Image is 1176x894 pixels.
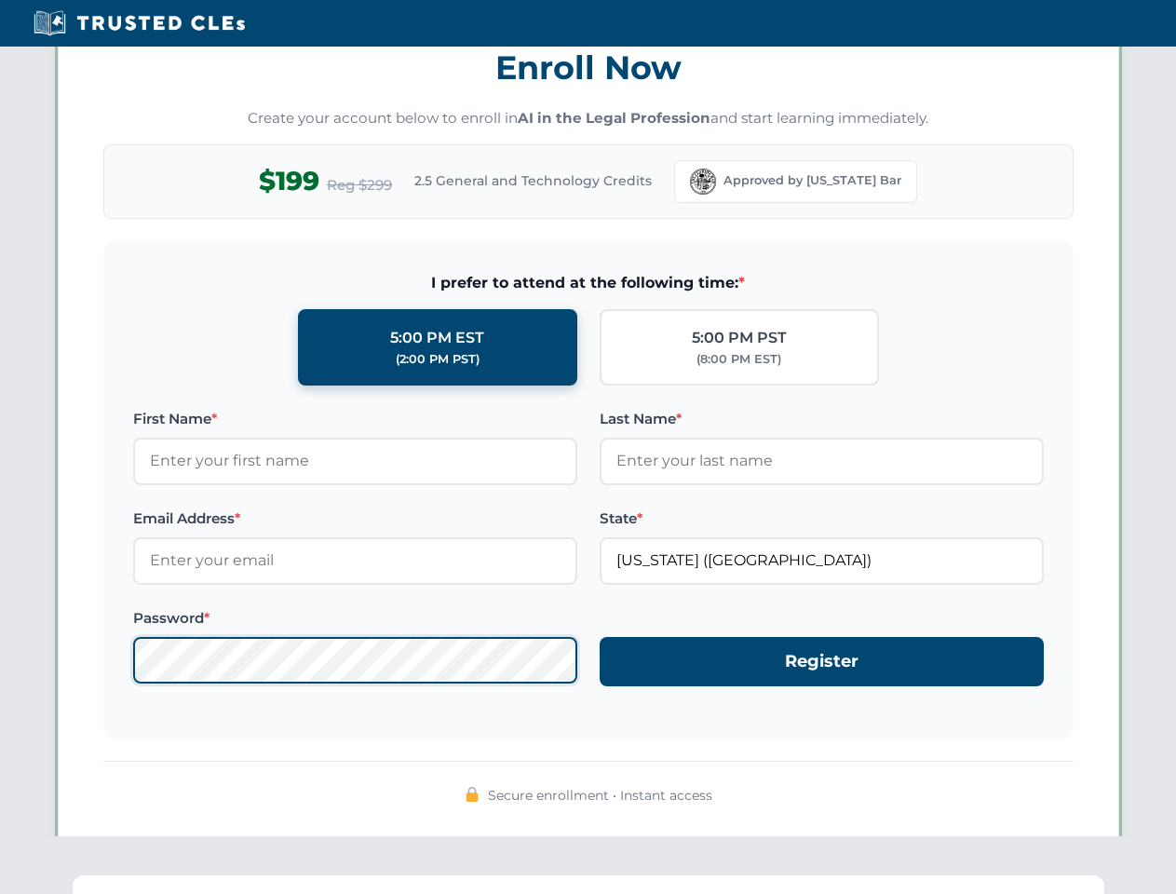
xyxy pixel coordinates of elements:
[723,171,901,190] span: Approved by [US_STATE] Bar
[465,787,480,802] img: 🔒
[600,637,1044,686] button: Register
[28,9,250,37] img: Trusted CLEs
[133,438,577,484] input: Enter your first name
[696,350,781,369] div: (8:00 PM EST)
[133,271,1044,295] span: I prefer to attend at the following time:
[692,326,787,350] div: 5:00 PM PST
[600,438,1044,484] input: Enter your last name
[396,350,480,369] div: (2:00 PM PST)
[133,408,577,430] label: First Name
[327,174,392,196] span: Reg $299
[133,508,577,530] label: Email Address
[103,38,1074,97] h3: Enroll Now
[133,537,577,584] input: Enter your email
[488,785,712,806] span: Secure enrollment • Instant access
[690,169,716,195] img: Florida Bar
[103,108,1074,129] p: Create your account below to enroll in and start learning immediately.
[600,537,1044,584] input: Florida (FL)
[414,170,652,191] span: 2.5 General and Technology Credits
[518,109,710,127] strong: AI in the Legal Profession
[600,508,1044,530] label: State
[259,160,319,202] span: $199
[600,408,1044,430] label: Last Name
[133,607,577,630] label: Password
[390,326,484,350] div: 5:00 PM EST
